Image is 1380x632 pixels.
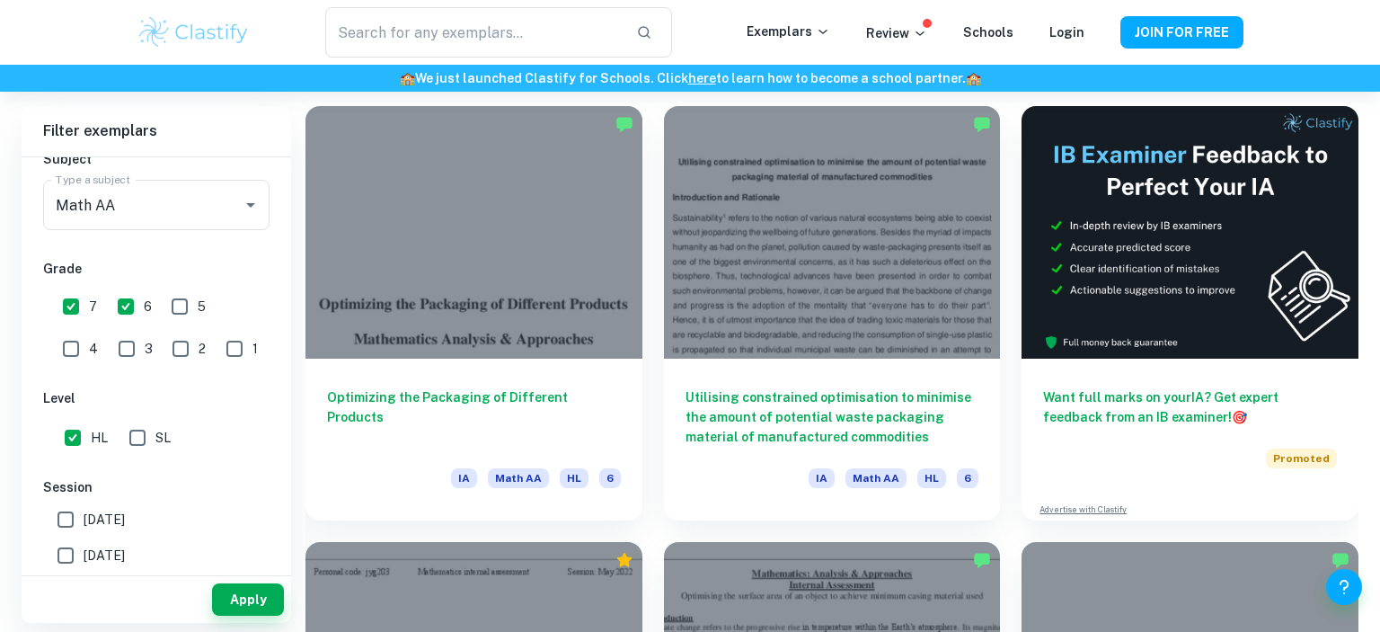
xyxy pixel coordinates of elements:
span: 2 [199,339,206,359]
h6: Optimizing the Packaging of Different Products [327,387,621,447]
span: SL [155,428,171,448]
h6: Level [43,388,270,408]
button: JOIN FOR FREE [1120,16,1243,49]
a: Optimizing the Packaging of Different ProductsIAMath AAHL6 [305,106,642,521]
span: Promoted [1266,449,1337,468]
span: HL [91,428,108,448]
a: Schools [963,25,1013,40]
span: 6 [957,468,978,488]
a: Login [1049,25,1084,40]
h6: Grade [43,259,270,279]
span: 🏫 [400,71,415,85]
h6: Session [43,477,270,497]
h6: Utilising constrained optimisation to minimise the amount of potential waste packaging material o... [686,387,979,447]
a: Utilising constrained optimisation to minimise the amount of potential waste packaging material o... [664,106,1001,521]
span: 6 [599,468,621,488]
a: Want full marks on yourIA? Get expert feedback from an IB examiner!PromotedAdvertise with Clastify [1022,106,1358,521]
a: here [688,71,716,85]
img: Marked [973,551,991,569]
span: HL [560,468,588,488]
span: HL [917,468,946,488]
span: [DATE] [84,546,125,565]
span: [DATE] [84,510,125,530]
p: Review [866,23,927,43]
img: Marked [1331,551,1349,569]
h6: Filter exemplars [22,106,291,156]
a: Advertise with Clastify [1039,503,1127,516]
span: 6 [144,297,152,316]
h6: Subject [43,149,270,169]
button: Apply [212,583,284,616]
button: Help and Feedback [1326,569,1362,605]
span: 4 [89,339,98,359]
span: IA [451,468,477,488]
button: Open [238,192,263,218]
span: 1 [252,339,258,359]
p: Exemplars [747,22,830,41]
span: Math AA [845,468,907,488]
img: Clastify logo [137,14,251,50]
span: 🎯 [1232,410,1247,424]
label: Type a subject [56,172,130,187]
h6: Want full marks on your IA ? Get expert feedback from an IB examiner! [1043,387,1337,427]
img: Marked [973,115,991,133]
img: Marked [615,115,633,133]
img: Thumbnail [1022,106,1358,359]
span: 7 [89,297,97,316]
div: Premium [615,551,633,569]
span: Math AA [488,468,549,488]
span: 5 [198,297,206,316]
input: Search for any exemplars... [325,7,622,58]
span: 🏫 [966,71,981,85]
span: 3 [145,339,153,359]
h6: We just launched Clastify for Schools. Click to learn how to become a school partner. [4,68,1376,88]
span: IA [809,468,835,488]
